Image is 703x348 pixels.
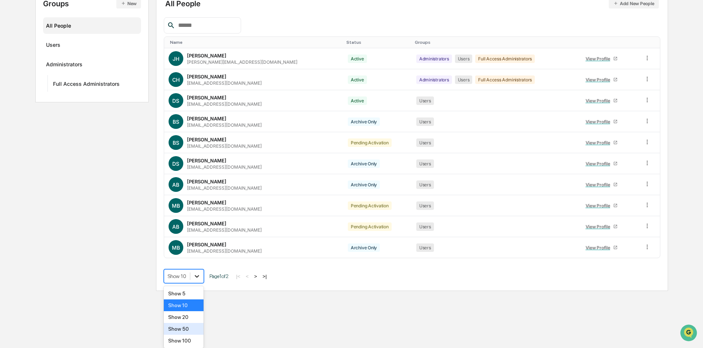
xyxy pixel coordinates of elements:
[209,273,229,279] span: Page 1 of 2
[645,40,657,45] div: Toggle SortBy
[187,95,226,101] div: [PERSON_NAME]
[416,117,434,126] div: Users
[164,299,204,311] div: Show 10
[50,90,94,103] a: 🗄️Attestations
[187,221,226,226] div: [PERSON_NAME]
[187,242,226,247] div: [PERSON_NAME]
[416,222,434,231] div: Users
[581,40,636,45] div: Toggle SortBy
[172,224,179,230] span: AB
[187,200,226,205] div: [PERSON_NAME]
[416,201,434,210] div: Users
[260,273,269,280] button: >|
[586,140,613,145] div: View Profile
[187,74,226,80] div: [PERSON_NAME]
[172,245,180,251] span: MB
[125,59,134,67] button: Start new chat
[455,55,473,63] div: Users
[172,161,179,167] span: DS
[164,311,204,323] div: Show 20
[348,96,367,105] div: Active
[187,143,262,149] div: [EMAIL_ADDRESS][DOMAIN_NAME]
[53,81,120,89] div: Full Access Administrators
[582,200,621,211] a: View Profile
[53,94,59,99] div: 🗄️
[15,93,47,100] span: Preclearance
[46,42,60,50] div: Users
[7,56,21,70] img: 1746055101610-c473b297-6a78-478c-a979-82029cc54cd1
[187,53,226,59] div: [PERSON_NAME]
[416,55,452,63] div: Administrators
[173,56,179,62] span: JH
[679,324,699,344] iframe: Open customer support
[586,161,613,166] div: View Profile
[582,53,621,64] a: View Profile
[586,119,613,124] div: View Profile
[4,104,49,117] a: 🔎Data Lookup
[582,95,621,106] a: View Profile
[172,98,179,104] span: DS
[586,77,613,82] div: View Profile
[582,158,621,169] a: View Profile
[187,248,262,254] div: [EMAIL_ADDRESS][DOMAIN_NAME]
[416,159,434,168] div: Users
[187,158,226,164] div: [PERSON_NAME]
[348,201,392,210] div: Pending Activation
[172,203,180,209] span: MB
[348,222,392,231] div: Pending Activation
[475,55,535,63] div: Full Access Administrators
[348,75,367,84] div: Active
[582,137,621,148] a: View Profile
[586,56,613,61] div: View Profile
[187,206,262,212] div: [EMAIL_ADDRESS][DOMAIN_NAME]
[73,125,89,130] span: Pylon
[187,185,262,191] div: [EMAIL_ADDRESS][DOMAIN_NAME]
[348,55,367,63] div: Active
[415,40,575,45] div: Toggle SortBy
[252,273,259,280] button: >
[582,116,621,127] a: View Profile
[46,61,82,70] div: Administrators
[7,94,13,99] div: 🖐️
[455,75,473,84] div: Users
[164,288,204,299] div: Show 5
[416,180,434,189] div: Users
[244,273,251,280] button: <
[25,64,93,70] div: We're available if you need us!
[416,75,452,84] div: Administrators
[4,90,50,103] a: 🖐️Preclearance
[586,245,613,250] div: View Profile
[52,124,89,130] a: Powered byPylon
[348,243,380,252] div: Archive Only
[187,101,262,107] div: [EMAIL_ADDRESS][DOMAIN_NAME]
[586,182,613,187] div: View Profile
[7,15,134,27] p: How can we help?
[234,273,243,280] button: |<
[416,138,434,147] div: Users
[173,140,179,146] span: BS
[187,137,226,143] div: [PERSON_NAME]
[416,243,434,252] div: Users
[586,98,613,103] div: View Profile
[164,335,204,347] div: Show 100
[187,116,226,122] div: [PERSON_NAME]
[348,180,380,189] div: Archive Only
[7,108,13,113] div: 🔎
[348,117,380,126] div: Archive Only
[187,122,262,128] div: [EMAIL_ADDRESS][DOMAIN_NAME]
[348,159,380,168] div: Archive Only
[346,40,409,45] div: Toggle SortBy
[187,80,262,86] div: [EMAIL_ADDRESS][DOMAIN_NAME]
[416,96,434,105] div: Users
[172,182,179,188] span: AB
[15,107,46,114] span: Data Lookup
[586,203,613,208] div: View Profile
[475,75,535,84] div: Full Access Administrators
[582,221,621,232] a: View Profile
[187,179,226,184] div: [PERSON_NAME]
[46,20,138,32] div: All People
[61,93,91,100] span: Attestations
[586,224,613,229] div: View Profile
